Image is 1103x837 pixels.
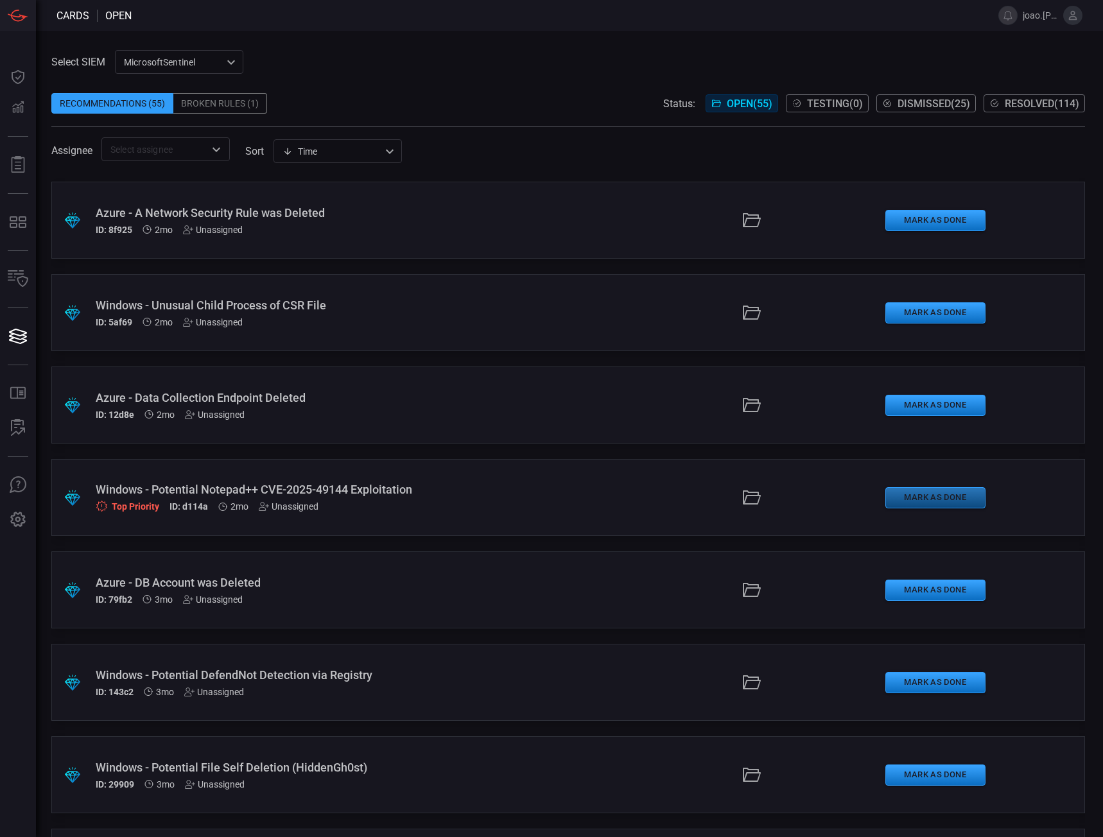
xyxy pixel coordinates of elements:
button: Open [207,141,225,159]
div: Azure - DB Account was Deleted [96,576,430,589]
div: Unassigned [183,594,243,605]
button: Dismissed(25) [876,94,976,112]
button: Ask Us A Question [3,470,33,501]
div: Windows - Potential DefendNot Detection via Registry [96,668,430,682]
div: Azure - Data Collection Endpoint Deleted [96,391,430,404]
button: Dashboard [3,62,33,92]
button: Resolved(114) [984,94,1085,112]
button: Cards [3,321,33,352]
button: Mark as Done [885,672,986,693]
button: ALERT ANALYSIS [3,413,33,444]
span: Status: [663,98,695,110]
button: Open(55) [706,94,778,112]
span: Open ( 55 ) [727,98,772,110]
div: Windows - Potential File Self Deletion (HiddenGh0st) [96,761,430,774]
div: Unassigned [259,501,318,512]
div: Unassigned [183,317,243,327]
input: Select assignee [105,141,205,157]
h5: ID: 12d8e [96,410,134,420]
label: sort [245,145,264,157]
span: Testing ( 0 ) [807,98,863,110]
span: Cards [56,10,89,22]
span: Jun 23, 2025 1:25 PM [155,594,173,605]
label: Select SIEM [51,56,105,68]
h5: ID: 79fb2 [96,594,132,605]
button: Mark as Done [885,210,986,231]
h5: ID: 8f925 [96,225,132,235]
span: Jul 13, 2025 8:23 AM [155,317,173,327]
p: MicrosoftSentinel [124,56,223,69]
h5: ID: 5af69 [96,317,132,327]
div: Windows - Potential Notepad++ CVE-2025-49144 Exploitation [96,483,430,496]
button: Mark as Done [885,580,986,601]
span: Jun 23, 2025 12:57 PM [156,687,174,697]
button: Detections [3,92,33,123]
span: Jun 30, 2025 2:59 PM [230,501,248,512]
div: Azure - A Network Security Rule was Deleted [96,206,430,220]
span: Jun 20, 2025 5:19 PM [157,779,175,790]
div: Time [282,145,381,158]
span: joao.[PERSON_NAME] [1023,10,1058,21]
button: Mark as Done [885,487,986,508]
div: Unassigned [185,779,245,790]
button: Mark as Done [885,395,986,416]
div: Broken Rules (1) [173,93,267,114]
span: Dismissed ( 25 ) [898,98,970,110]
span: open [105,10,132,22]
button: Rule Catalog [3,378,33,409]
span: Jul 13, 2025 8:23 AM [155,225,173,235]
button: Mark as Done [885,302,986,324]
h5: ID: d114a [169,501,208,512]
span: Jun 30, 2025 2:59 PM [157,410,175,420]
button: Mark as Done [885,764,986,786]
div: Top Priority [96,500,159,512]
span: Resolved ( 114 ) [1005,98,1079,110]
div: Unassigned [185,410,245,420]
div: Recommendations (55) [51,93,173,114]
button: Preferences [3,505,33,535]
div: Windows - Unusual Child Process of CSR File [96,298,430,312]
button: Inventory [3,264,33,295]
button: MITRE - Detection Posture [3,207,33,237]
h5: ID: 29909 [96,779,134,790]
h5: ID: 143c2 [96,687,134,697]
span: Assignee [51,144,92,157]
div: Unassigned [184,687,244,697]
button: Reports [3,150,33,180]
button: Testing(0) [786,94,869,112]
div: Unassigned [183,225,243,235]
